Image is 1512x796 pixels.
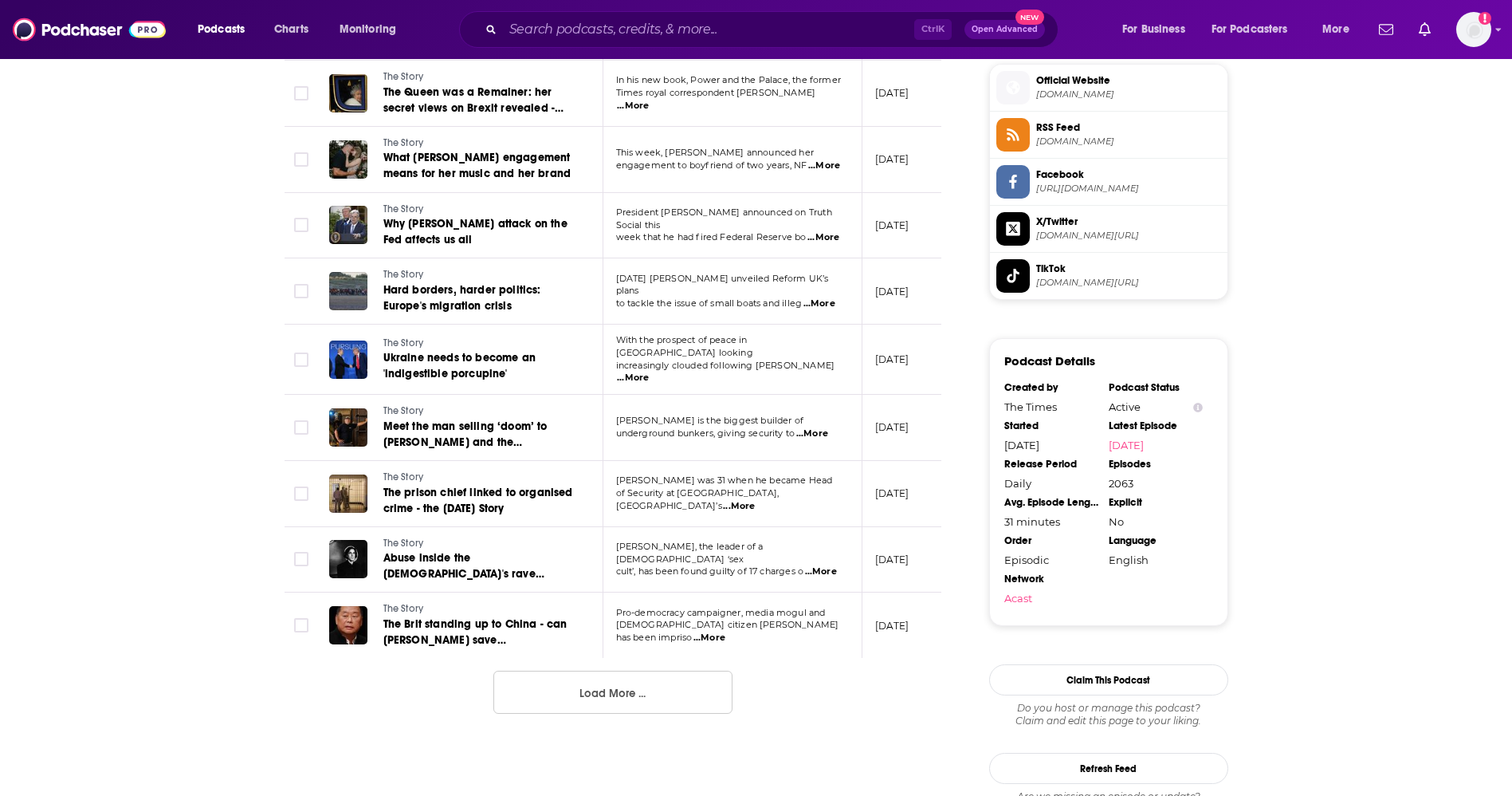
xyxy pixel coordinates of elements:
span: New [1015,10,1044,25]
div: The Times [1004,400,1098,413]
span: Ctrl K [914,19,952,40]
span: ...More [796,428,828,440]
button: open menu [187,17,265,42]
span: https://www.facebook.com/TimesScotland [1036,183,1221,195]
div: No [1109,515,1203,528]
span: of Security at [GEOGRAPHIC_DATA], [GEOGRAPHIC_DATA]’s [616,487,780,511]
span: [DATE] [PERSON_NAME] unveiled Reform UK’s plans [616,273,829,297]
span: Facebook [1036,167,1221,182]
span: to tackle the issue of small boats and illeg [616,298,803,309]
img: Podchaser - Follow, Share and Rate Podcasts [13,14,166,45]
a: Show notifications dropdown [1373,16,1400,43]
a: The Queen was a Remainer: her secret views on Brexit revealed - the [DATE] Story [383,85,575,116]
h3: Podcast Details [1004,353,1095,368]
img: User Profile [1456,12,1491,47]
span: The Story [383,538,424,549]
button: Open AdvancedNew [964,20,1045,39]
span: Toggle select row [294,152,308,167]
a: Facebook[URL][DOMAIN_NAME] [996,165,1221,199]
span: The Story [383,337,424,349]
span: week that he had fired Federal Reserve bo [616,231,807,242]
a: The prison chief linked to organised crime - the [DATE] Story [383,485,575,517]
p: [DATE] [875,86,909,100]
span: thetimes.co.uk [1036,89,1221,100]
span: ...More [617,372,649,384]
span: Open Advanced [972,26,1038,33]
span: Toggle select row [294,284,308,298]
a: [DATE] [1109,439,1203,451]
button: open menu [1111,17,1205,42]
span: [DEMOGRAPHIC_DATA] citizen [PERSON_NAME] has been impriso [616,619,839,643]
button: Claim This Podcast [989,664,1228,696]
span: Toggle select row [294,353,308,367]
div: Network [1004,573,1098,585]
span: ...More [808,160,840,172]
span: engagement to boyfriend of two years, NF [616,160,807,171]
span: tiktok.com/@thetimes [1036,277,1221,289]
span: [PERSON_NAME] is the biggest builder of [616,415,804,426]
span: Toggle select row [294,552,308,566]
div: Language [1109,534,1203,547]
span: Toggle select row [294,218,308,232]
span: ...More [807,231,839,244]
div: Podcast Status [1109,381,1203,394]
a: Official Website[DOMAIN_NAME] [996,71,1221,104]
a: TikTok[DOMAIN_NAME][URL] [996,259,1221,293]
span: With the prospect of peace in [GEOGRAPHIC_DATA] looking [616,334,753,358]
div: Episodes [1109,458,1203,471]
span: Hard borders, harder politics: Europe's migration crisis [383,283,541,313]
svg: Add a profile image [1479,12,1491,25]
a: The Story [383,537,575,551]
a: What [PERSON_NAME] engagement means for her music and her brand [383,150,575,182]
p: [DATE] [875,353,909,366]
div: Claim and edit this page to your liking. [989,702,1228,727]
span: ...More [723,500,755,513]
span: Podcasts [198,18,245,41]
button: Show Info [1193,401,1203,413]
span: Toggle select row [294,86,308,100]
span: underground bunkers, giving security to [616,428,795,439]
div: Latest Episode [1109,420,1203,432]
span: Pro-democracy campaigner, media mogul and [616,607,826,618]
div: Order [1004,534,1098,547]
span: [PERSON_NAME], the leader of a [DEMOGRAPHIC_DATA] ‘sex [616,541,764,565]
a: Why [PERSON_NAME] attack on the Fed affects us all [383,216,575,248]
span: RSS Feed [1036,120,1221,135]
span: Toggle select row [294,618,308,632]
span: The Story [383,137,424,148]
span: This week, [PERSON_NAME] announced her [616,147,815,158]
span: For Podcasters [1212,18,1288,41]
input: Search podcasts, credits, & more... [503,17,914,42]
a: Ukraine needs to become an 'indigestible porcupine' [383,350,575,382]
div: Started [1004,420,1098,432]
span: Ukraine needs to become an 'indigestible porcupine' [383,351,536,380]
a: The Story [383,268,575,282]
a: The Story [383,471,575,485]
p: [DATE] [875,420,909,434]
a: Acast [1004,592,1098,605]
div: Created by [1004,381,1098,394]
div: English [1109,554,1203,566]
div: Episodic [1004,554,1098,566]
button: open menu [1311,17,1369,42]
span: The Story [383,203,424,215]
span: Charts [274,18,308,41]
span: Toggle select row [294,420,308,435]
a: The Story [383,203,575,217]
span: feeds.acast.com [1036,136,1221,148]
div: Explicit [1109,496,1203,509]
div: Avg. Episode Length [1004,496,1098,509]
span: cult’, has been found guilty of 17 charges o [616,565,804,577]
div: Search podcasts, credits, & more... [474,11,1074,48]
span: For Business [1122,18,1185,41]
button: open menu [328,17,417,42]
span: twitter.com/ManveenRana [1036,230,1221,242]
span: X/Twitter [1036,215,1221,229]
span: Times royal correspondent [PERSON_NAME] [616,87,816,98]
span: The Story [383,405,424,416]
span: President [PERSON_NAME] announced on Truth Social this [616,207,832,231]
div: Daily [1004,477,1098,490]
p: [DATE] [875,487,909,500]
span: The Queen was a Remainer: her secret views on Brexit revealed - the [DATE] Story [383,85,564,131]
